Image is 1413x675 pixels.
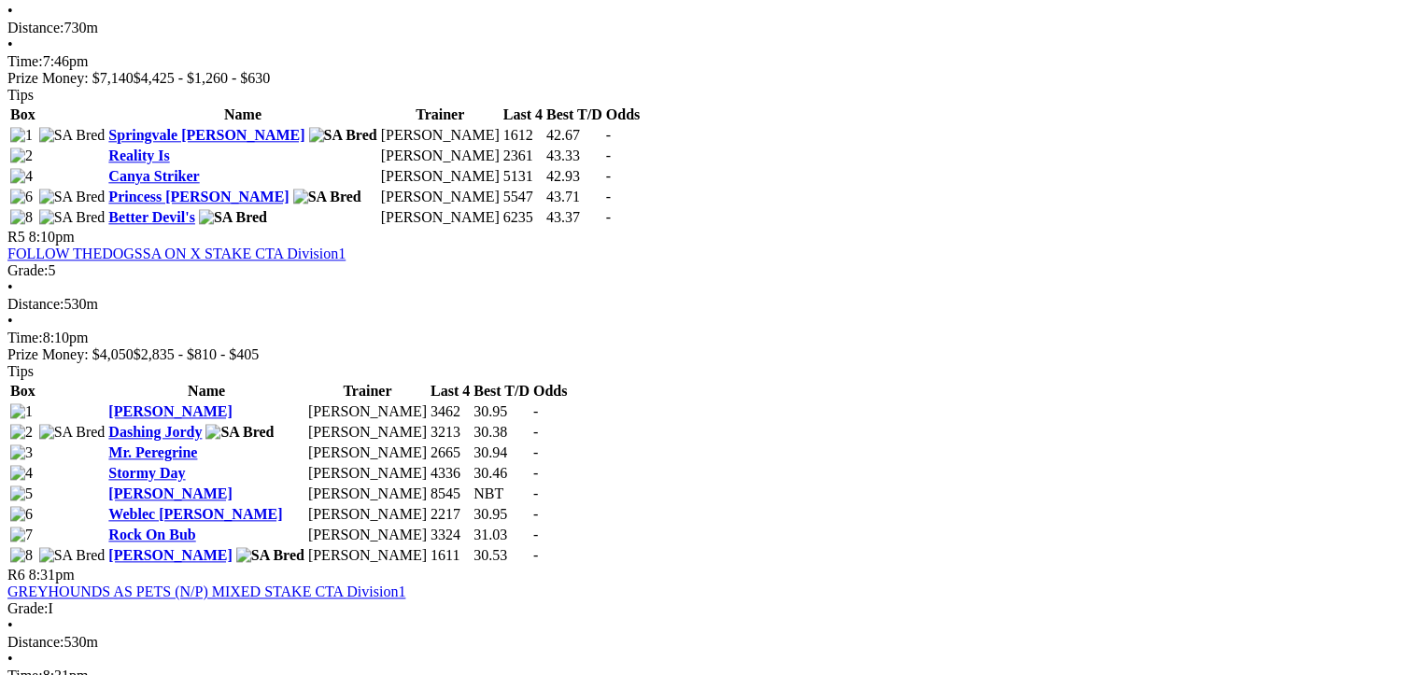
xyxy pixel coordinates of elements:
[10,547,33,564] img: 8
[430,505,471,524] td: 2217
[380,147,501,165] td: [PERSON_NAME]
[430,423,471,442] td: 3213
[473,423,530,442] td: 30.38
[7,262,49,278] span: Grade:
[502,208,544,227] td: 6235
[307,423,428,442] td: [PERSON_NAME]
[10,424,33,441] img: 2
[108,189,289,204] a: Princess [PERSON_NAME]
[307,464,428,483] td: [PERSON_NAME]
[606,168,611,184] span: -
[7,3,13,19] span: •
[108,424,202,440] a: Dashing Jordy
[606,189,611,204] span: -
[7,229,25,245] span: R5
[108,168,199,184] a: Canya Striker
[473,443,530,462] td: 30.94
[430,382,471,401] th: Last 4
[7,651,13,667] span: •
[7,53,1406,70] div: 7:46pm
[473,402,530,421] td: 30.95
[108,403,232,419] a: [PERSON_NAME]
[108,506,282,522] a: Weblec [PERSON_NAME]
[605,105,641,124] th: Odds
[430,546,471,565] td: 1611
[39,547,106,564] img: SA Bred
[10,527,33,543] img: 7
[7,330,1406,346] div: 8:10pm
[134,346,260,362] span: $2,835 - $810 - $405
[10,148,33,164] img: 2
[545,147,603,165] td: 43.33
[307,505,428,524] td: [PERSON_NAME]
[7,70,1406,87] div: Prize Money: $7,140
[545,126,603,145] td: 42.67
[7,330,43,345] span: Time:
[10,485,33,502] img: 5
[108,209,195,225] a: Better Devil's
[7,20,64,35] span: Distance:
[10,189,33,205] img: 6
[10,168,33,185] img: 4
[7,87,34,103] span: Tips
[39,189,106,205] img: SA Bred
[7,634,64,650] span: Distance:
[134,70,271,86] span: $4,425 - $1,260 - $630
[29,567,75,583] span: 8:31pm
[7,296,64,312] span: Distance:
[307,382,428,401] th: Trainer
[10,403,33,420] img: 1
[7,567,25,583] span: R6
[10,383,35,399] span: Box
[108,527,195,542] a: Rock On Bub
[430,485,471,503] td: 8545
[532,382,568,401] th: Odds
[533,506,538,522] span: -
[307,546,428,565] td: [PERSON_NAME]
[380,126,501,145] td: [PERSON_NAME]
[533,485,538,501] span: -
[307,402,428,421] td: [PERSON_NAME]
[473,546,530,565] td: 30.53
[39,127,106,144] img: SA Bred
[533,403,538,419] span: -
[236,547,304,564] img: SA Bred
[205,424,274,441] img: SA Bred
[7,600,1406,617] div: I
[7,346,1406,363] div: Prize Money: $4,050
[502,126,544,145] td: 1612
[7,36,13,52] span: •
[7,617,13,633] span: •
[430,402,471,421] td: 3462
[7,246,346,261] a: FOLLOW THEDOGSSA ON X STAKE CTA Division1
[7,262,1406,279] div: 5
[380,105,501,124] th: Trainer
[533,465,538,481] span: -
[10,106,35,122] span: Box
[107,105,377,124] th: Name
[307,443,428,462] td: [PERSON_NAME]
[108,547,232,563] a: [PERSON_NAME]
[10,127,33,144] img: 1
[10,209,33,226] img: 8
[545,167,603,186] td: 42.93
[7,20,1406,36] div: 730m
[7,634,1406,651] div: 530m
[533,424,538,440] span: -
[293,189,361,205] img: SA Bred
[606,127,611,143] span: -
[7,600,49,616] span: Grade:
[7,363,34,379] span: Tips
[108,127,304,143] a: Springvale [PERSON_NAME]
[108,465,185,481] a: Stormy Day
[606,148,611,163] span: -
[307,526,428,544] td: [PERSON_NAME]
[10,465,33,482] img: 4
[39,209,106,226] img: SA Bred
[473,505,530,524] td: 30.95
[533,527,538,542] span: -
[430,464,471,483] td: 4336
[39,424,106,441] img: SA Bred
[502,147,544,165] td: 2361
[380,188,501,206] td: [PERSON_NAME]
